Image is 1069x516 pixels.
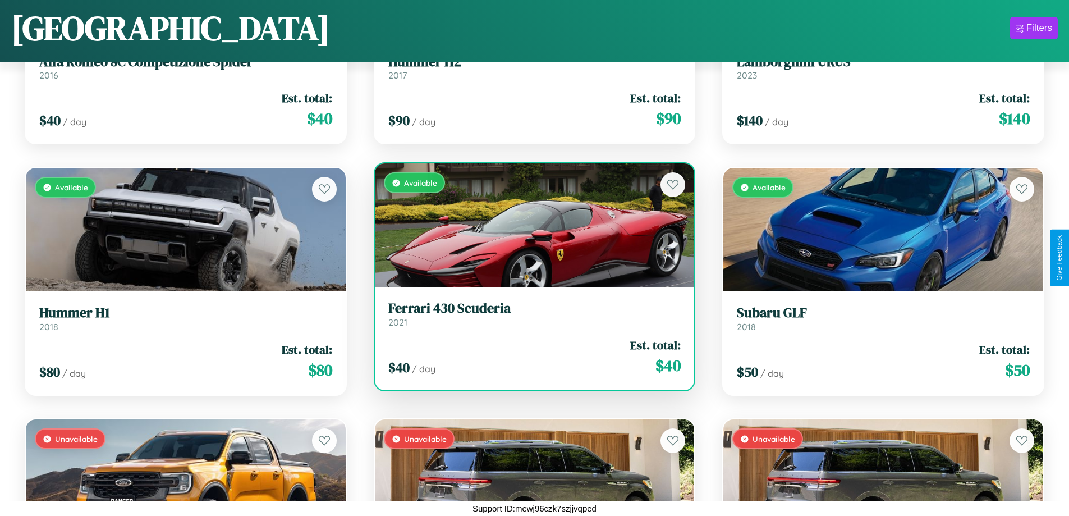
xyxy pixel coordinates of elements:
span: / day [63,116,86,127]
a: Subaru GLF2018 [737,305,1030,332]
span: 2018 [737,321,756,332]
div: Filters [1026,22,1052,34]
span: $ 50 [737,363,758,381]
span: $ 80 [308,359,332,381]
span: / day [412,116,435,127]
span: 2017 [388,70,407,81]
span: / day [760,368,784,379]
span: $ 90 [388,111,410,130]
a: Lamborghini URUS2023 [737,54,1030,81]
span: Unavailable [55,434,98,444]
span: $ 40 [388,358,410,377]
span: Est. total: [630,337,681,353]
span: $ 90 [656,107,681,130]
span: Unavailable [404,434,447,444]
span: 2016 [39,70,58,81]
a: Alfa Romeo 8C Competizione Spider2016 [39,54,332,81]
span: $ 40 [39,111,61,130]
div: Give Feedback [1056,235,1063,281]
span: Available [404,178,437,188]
span: Available [55,182,88,192]
span: / day [62,368,86,379]
span: $ 50 [1005,359,1030,381]
a: Hummer H12018 [39,305,332,332]
span: $ 140 [737,111,763,130]
button: Filters [1010,17,1058,39]
span: 2021 [388,317,407,328]
h3: Alfa Romeo 8C Competizione Spider [39,54,332,70]
span: Est. total: [282,341,332,358]
a: Ferrari 430 Scuderia2021 [388,300,681,328]
h3: Ferrari 430 Scuderia [388,300,681,317]
a: Hummer H22017 [388,54,681,81]
span: Est. total: [979,90,1030,106]
h3: Subaru GLF [737,305,1030,321]
span: $ 40 [307,107,332,130]
span: Unavailable [753,434,795,444]
span: / day [765,116,788,127]
span: $ 40 [655,354,681,377]
span: Est. total: [282,90,332,106]
span: / day [412,363,435,375]
p: Support ID: mewj96czk7szjjvqped [472,501,597,516]
span: Est. total: [630,90,681,106]
span: $ 80 [39,363,60,381]
span: Available [753,182,786,192]
span: $ 140 [999,107,1030,130]
span: 2023 [737,70,757,81]
h1: [GEOGRAPHIC_DATA] [11,5,330,51]
span: 2018 [39,321,58,332]
span: Est. total: [979,341,1030,358]
h3: Hummer H1 [39,305,332,321]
